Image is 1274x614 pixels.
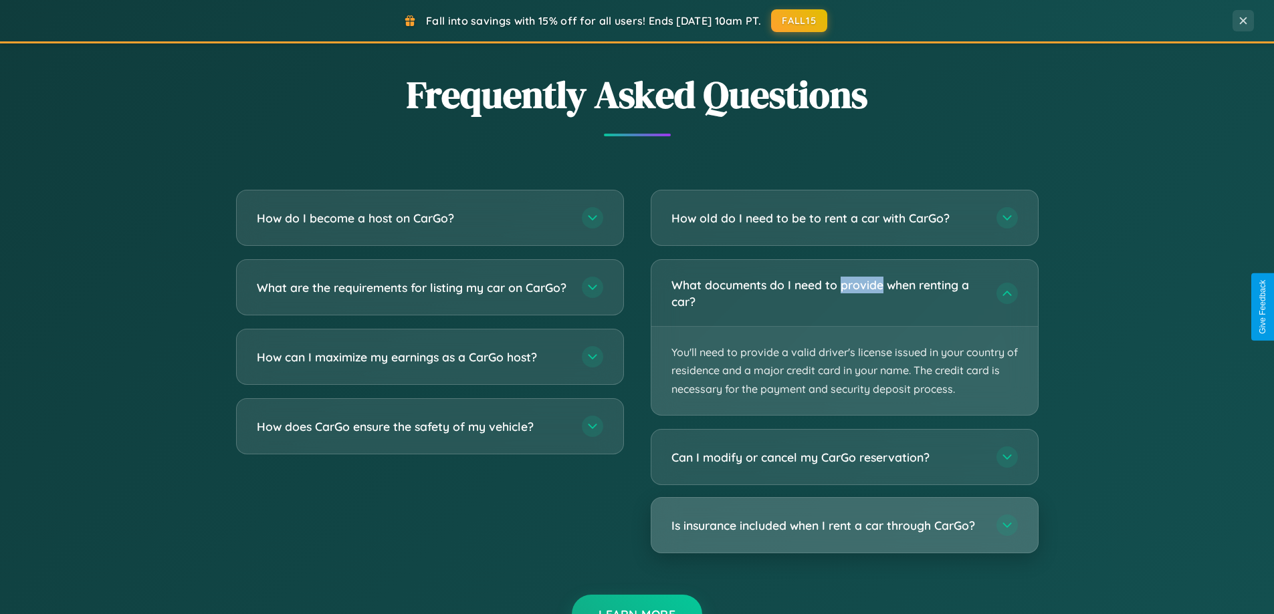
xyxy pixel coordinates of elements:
[257,349,568,365] h3: How can I maximize my earnings as a CarGo host?
[771,9,827,32] button: FALL15
[671,210,983,226] h3: How old do I need to be to rent a car with CarGo?
[671,277,983,309] h3: What documents do I need to provide when renting a car?
[671,517,983,534] h3: Is insurance included when I rent a car through CarGo?
[236,69,1039,120] h2: Frequently Asked Questions
[1258,280,1267,334] div: Give Feedback
[257,210,568,226] h3: How do I become a host on CarGo?
[651,327,1038,415] p: You'll need to provide a valid driver's license issued in your country of residence and a major c...
[426,14,761,27] span: Fall into savings with 15% off for all users! Ends [DATE] 10am PT.
[257,279,568,296] h3: What are the requirements for listing my car on CarGo?
[257,418,568,435] h3: How does CarGo ensure the safety of my vehicle?
[671,449,983,466] h3: Can I modify or cancel my CarGo reservation?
